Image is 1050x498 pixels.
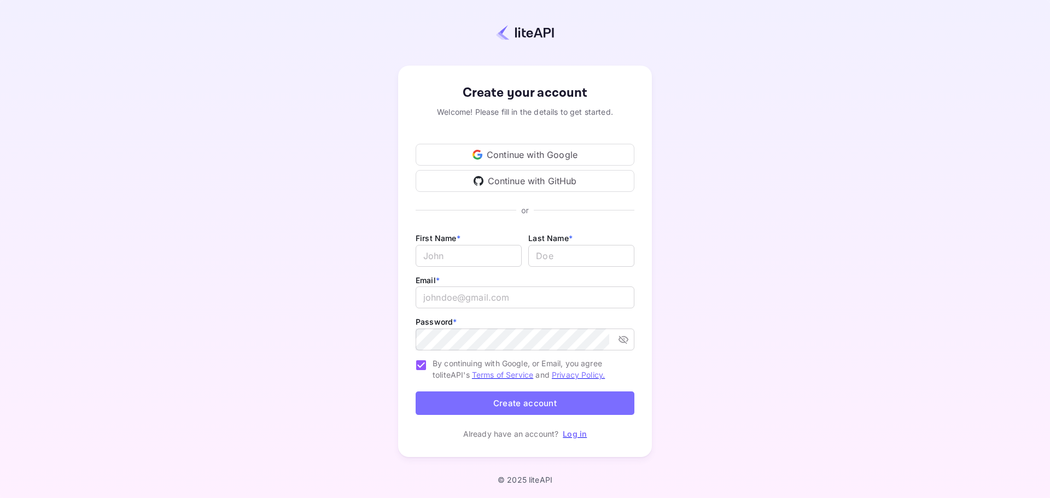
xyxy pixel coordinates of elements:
[416,286,634,308] input: johndoe@gmail.com
[552,370,605,379] a: Privacy Policy.
[496,25,554,40] img: liteapi
[416,317,457,326] label: Password
[416,276,440,285] label: Email
[563,429,587,438] a: Log in
[416,170,634,192] div: Continue with GitHub
[498,475,552,484] p: © 2025 liteAPI
[416,144,634,166] div: Continue with Google
[416,233,460,243] label: First Name
[416,391,634,415] button: Create account
[614,330,633,349] button: toggle password visibility
[463,428,559,440] p: Already have an account?
[528,233,573,243] label: Last Name
[472,370,533,379] a: Terms of Service
[416,83,634,103] div: Create your account
[416,106,634,118] div: Welcome! Please fill in the details to get started.
[528,245,634,267] input: Doe
[416,245,522,267] input: John
[433,358,626,380] span: By continuing with Google, or Email, you agree to liteAPI's and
